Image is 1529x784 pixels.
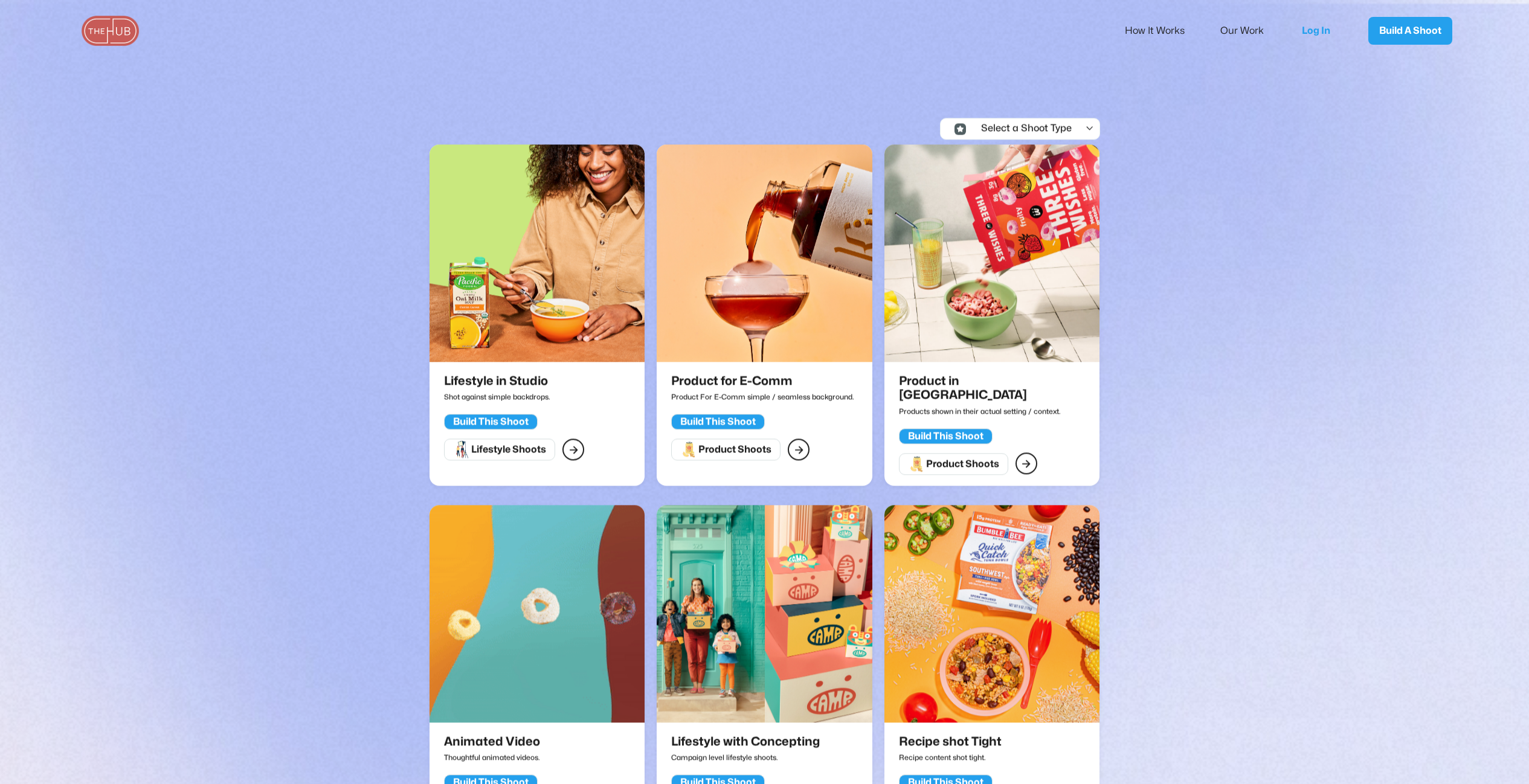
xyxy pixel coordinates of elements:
div: Product Shoots [698,443,771,455]
div:  [1084,123,1093,134]
img: Product Shoots [908,455,926,473]
a:  [562,439,584,460]
div: Build This Shoot [680,416,756,428]
img: Lifestyle Shoots [453,440,471,458]
a: Build This Shoot [671,411,765,429]
img: Lifestyle with Concepting [657,505,872,722]
a: Our Work [1220,18,1280,43]
a: Build This Shoot [899,425,993,444]
div: Product Shoots [926,458,999,470]
img: Icon Select Category - Localfinder X Webflow Template [954,123,965,134]
a:  [788,439,810,460]
a: Animated Video [430,505,645,734]
a: Build A Shoot [1368,17,1452,45]
div: Build This Shoot [453,416,529,428]
a: Lifestyle with Concepting [657,505,872,734]
div:  [794,442,803,457]
div:  [1022,455,1031,471]
h2: Recipe shot Tight [899,734,1002,748]
a: How It Works [1125,18,1201,43]
a: Product in Situ [884,144,1099,374]
h2: Lifestyle in Studio [444,374,548,388]
img: Recipe shot Tight [884,505,1099,722]
h2: Product for E-Comm [671,374,849,388]
a:  [1016,452,1037,474]
div:  [568,442,578,457]
p: Campaign level lifestyle shoots. [671,748,825,765]
div: Select a Shoot Type [970,123,1071,134]
img: Product in Situ [884,144,1099,362]
p: Recipe content shot tight. [899,748,1007,765]
h2: Animated Video [444,734,540,748]
div: Build This Shoot [908,430,983,442]
a: Log In [1290,11,1350,51]
p: Thoughtful animated videos. [444,748,546,765]
p: Products shown in their actual setting / context. [899,402,1090,419]
p: Shot against simple backdrops. [444,388,553,405]
div: Icon Select Category - Localfinder X Webflow TemplateSelect a Shoot Type [940,118,1145,139]
img: Animated Video [430,505,645,722]
img: Product Shoots [680,440,698,458]
img: Lifestyle in Studio [430,144,645,362]
a: Lifestyle in Studio [430,144,645,374]
a: Product for E-Comm [657,144,872,374]
div: Lifestyle Shoots [471,443,546,455]
h2: Product in [GEOGRAPHIC_DATA] [899,374,1085,402]
h2: Lifestyle with Concepting [671,734,820,748]
img: Product for E-Comm [657,144,872,362]
p: Product For E-Comm simple / seamless background. [671,388,854,405]
a: Build This Shoot [444,411,538,429]
a: Recipe shot Tight [884,505,1099,734]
